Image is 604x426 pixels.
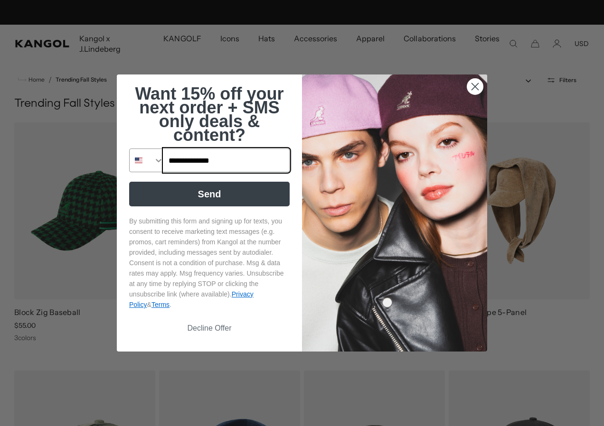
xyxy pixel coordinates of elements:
button: Search Countries [130,149,164,172]
button: Decline Offer [129,319,290,337]
img: United States [135,157,142,164]
input: Phone Number [164,149,289,172]
span: Want 15% off your next order + SMS only deals & content? [135,84,283,145]
a: Terms [151,301,170,308]
button: Close dialog [467,78,483,95]
button: Send [129,182,290,206]
p: By submitting this form and signing up for texts, you consent to receive marketing text messages ... [129,216,290,310]
img: 4fd34567-b031-494e-b820-426212470989.jpeg [302,74,487,352]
